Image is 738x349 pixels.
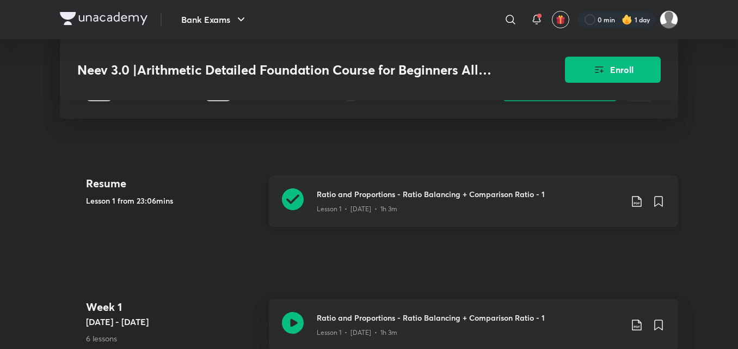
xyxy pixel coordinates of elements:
h5: Lesson 1 from 23:06mins [86,195,260,206]
p: Lesson 1 • [DATE] • 1h 3m [317,204,397,214]
p: Lesson 1 • [DATE] • 1h 3m [317,328,397,338]
h3: Neev 3.0 |Arithmetic Detailed Foundation Course for Beginners All Bank Exam 2025 [77,62,503,78]
img: streak [622,14,632,25]
button: Bank Exams [175,9,254,30]
h5: [DATE] - [DATE] [86,315,260,328]
img: avatar [556,15,565,25]
img: Company Logo [60,12,147,25]
h4: Resume [86,175,260,192]
img: Anjali [660,10,678,29]
button: avatar [552,11,569,28]
a: Company Logo [60,12,147,28]
p: 6 lessons [86,333,260,344]
button: Enroll [565,57,661,83]
h3: Ratio and Proportions - Ratio Balancing + Comparison Ratio - 1 [317,188,622,200]
h3: Ratio and Proportions - Ratio Balancing + Comparison Ratio - 1 [317,312,622,323]
a: Ratio and Proportions - Ratio Balancing + Comparison Ratio - 1Lesson 1 • [DATE] • 1h 3m [269,175,678,240]
h4: Week 1 [86,299,260,315]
